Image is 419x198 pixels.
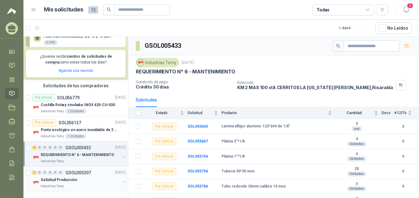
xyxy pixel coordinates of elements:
a: SOL055645 [188,124,208,129]
p: [DATE] [115,120,126,126]
div: Solicitudes de tus compradores [23,80,128,92]
span: Solicitud [188,111,213,115]
div: Todas [317,6,330,13]
p: [DATE] [182,60,194,66]
b: Platina 2"*1/8 [222,139,245,144]
span: 12 [88,6,98,14]
p: SOL056137 [59,121,81,125]
th: Estado [144,107,188,119]
b: SOL055667 [188,139,208,143]
div: 0 [53,171,58,175]
div: Unidades [347,142,366,146]
div: 0 [48,171,52,175]
p: Crédito 30 días [136,84,232,89]
p: GSOL005433 [65,146,91,150]
h3: GSOL005433 [145,41,182,51]
th: Producto [222,107,335,119]
p: GSOL005307 [65,171,91,175]
div: 0 [53,146,58,150]
b: 4 [335,152,378,157]
img: Company Logo [32,179,39,186]
b: Lamina alfajor aluminio 122*244 de 1/8" [222,124,290,129]
div: 9 [32,146,37,150]
span: Estado [144,111,179,115]
span: Cantidad [335,111,373,115]
a: 1 0 0 0 0 0 GSOL005307[DATE] Company LogoSolicitud ProducciónIndustrias Tomy [32,169,127,189]
div: 1 [32,171,37,175]
div: Por cotizar [152,138,176,145]
span: Producto [222,111,327,115]
div: Unidades [347,186,366,191]
img: Company Logo [137,59,144,66]
span: search [107,7,111,12]
div: 1 Unidades [65,134,86,139]
p: Solicitud Producción [41,177,77,183]
button: 2 [400,4,412,15]
div: und [351,126,362,131]
p: Industrias Tomy [41,159,64,164]
p: [DATE] [115,170,126,175]
b: Platina 1"*1/8 [222,154,245,159]
b: 0 [394,138,412,144]
b: 0 [394,154,412,159]
b: 3 [335,182,378,187]
div: Por cotizar [152,183,176,190]
p: KM 2 MAS 100 vIA CERRITOS LA [US_STATE] [PERSON_NAME] , Risaralda [237,85,393,90]
b: 4 [335,137,378,142]
a: Agenda una reunión [59,68,93,73]
th: Docs [382,107,394,119]
div: Solicitudes [136,97,157,103]
b: 0 [394,184,412,189]
div: 0 [58,146,63,150]
div: 0 [43,146,47,150]
p: [DATE] [115,145,126,151]
a: Por cotizarSOL056137[DATE] Company LogoPunto ecológico en acero inoxidable de 3 puestos, con capa... [23,117,128,142]
span: search [336,44,340,48]
div: 0 [48,146,52,150]
p: Dirección [237,80,393,85]
p: Industrias Tomy [41,134,64,139]
a: SOL055756 [188,169,208,173]
img: Company Logo [32,154,39,161]
img: Company Logo [32,104,39,111]
th: Cantidad [335,107,382,119]
a: SOL055766 [188,184,208,188]
div: 1 - 4 de 4 [339,23,370,33]
img: Logo peakr [7,7,16,15]
div: Unidades [347,156,366,161]
div: Unidades [347,171,366,176]
button: No Leídos [375,22,412,34]
a: 9 0 0 0 0 0 GSOL005433[DATE] Company LogoREQUERIMIENTO N° 6 - MANTENIMIENTOIndustrias Tomy [32,144,127,164]
div: Por cotizar [152,123,176,130]
p: Condición de pago [136,80,232,84]
a: SOL055746 [188,154,208,159]
b: 0 [394,168,412,174]
p: ¿Quieres recibir como estas todos los días? [30,54,122,65]
p: Punto ecológico en acero inoxidable de 3 puestos, con capacidad para 121L cada división. [41,127,118,133]
div: 0 [37,146,42,150]
b: Tubo redondo 30mm calibre 16 inox [222,184,286,189]
b: cientos de solicitudes de compra [45,54,112,64]
span: 2 [407,3,413,9]
div: 0 [37,171,42,175]
p: REQUERIMIENTO N° 6 - MANTENIMIENTO [41,152,114,158]
th: # COTs [394,107,419,119]
p: Cuchilla Rotary sinobake INOX 420-CU-030 [41,102,115,108]
div: 0 [58,171,63,175]
span: # COTs [394,111,407,115]
p: SOL056779 [57,96,80,100]
h1: Mis solicitudes [44,5,83,14]
div: Por enviar [32,94,55,101]
div: 1 Unidades [65,109,86,114]
p: REQUERIMIENTO N° 6 - MANTENIMIENTO [136,68,235,75]
a: Por enviarSOL056779[DATE] Company LogoCuchilla Rotary sinobake INOX 420-CU-030Industrias Tomy1 Un... [23,92,128,117]
p: [DATE] [115,95,126,101]
p: Industrias Tomy [41,109,64,114]
div: 6 UND [44,40,58,45]
th: Solicitud [188,107,222,119]
img: Company Logo [32,129,39,136]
